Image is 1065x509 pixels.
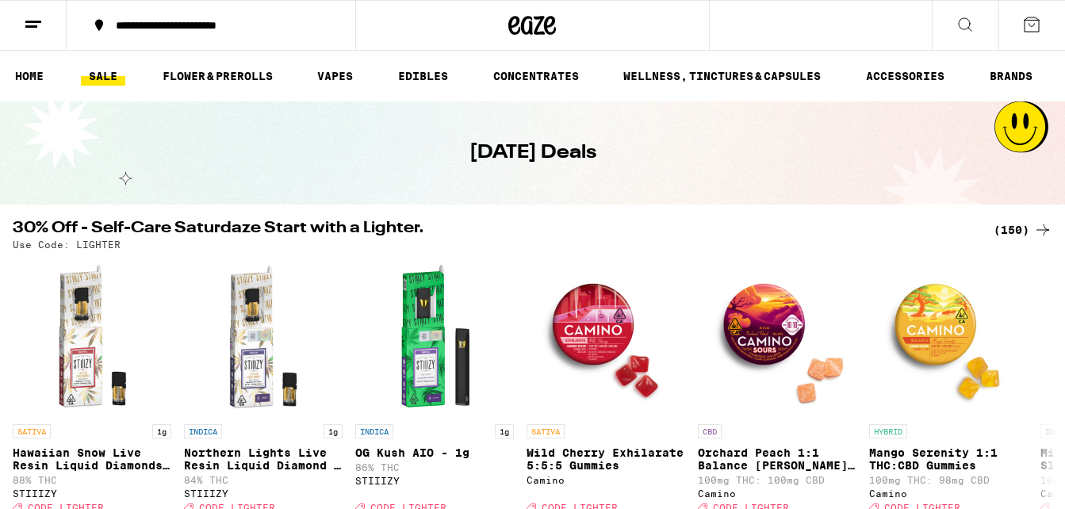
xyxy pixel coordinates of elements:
[184,488,343,499] div: STIIIZY
[869,475,1028,485] p: 100mg THC: 98mg CBD
[184,475,343,485] p: 84% THC
[869,446,1028,472] p: Mango Serenity 1:1 THC:CBD Gummies
[485,67,587,86] a: CONCENTRATES
[527,475,685,485] div: Camino
[527,424,565,438] p: SATIVA
[698,258,856,416] img: Camino - Orchard Peach 1:1 Balance Sours Gummies
[324,424,343,438] p: 1g
[184,258,343,416] img: STIIIZY - Northern Lights Live Resin Liquid Diamond - 1g
[869,488,1028,499] div: Camino
[184,424,222,438] p: INDICA
[982,67,1040,86] button: BRANDS
[13,424,51,438] p: SATIVA
[13,239,121,250] p: Use Code: LIGHTER
[355,462,514,473] p: 86% THC
[81,67,125,86] a: SALE
[155,67,281,86] a: FLOWER & PREROLLS
[355,424,393,438] p: INDICA
[698,446,856,472] p: Orchard Peach 1:1 Balance [PERSON_NAME] Gummies
[355,258,514,416] img: STIIIZY - OG Kush AIO - 1g
[355,476,514,486] div: STIIIZY
[527,258,685,416] img: Camino - Wild Cherry Exhilarate 5:5:5 Gummies
[13,488,171,499] div: STIIIZY
[13,446,171,472] p: Hawaiian Snow Live Resin Liquid Diamonds - 1g
[869,424,907,438] p: HYBRID
[152,424,171,438] p: 1g
[7,67,52,86] a: HOME
[615,67,829,86] a: WELLNESS, TINCTURES & CAPSULES
[698,424,722,438] p: CBD
[858,67,952,86] a: ACCESSORIES
[698,488,856,499] div: Camino
[309,67,361,86] a: VAPES
[698,475,856,485] p: 100mg THC: 100mg CBD
[13,475,171,485] p: 88% THC
[527,446,685,472] p: Wild Cherry Exhilarate 5:5:5 Gummies
[390,67,456,86] a: EDIBLES
[469,140,596,166] h1: [DATE] Deals
[495,424,514,438] p: 1g
[184,446,343,472] p: Northern Lights Live Resin Liquid Diamond - 1g
[13,220,975,239] h2: 30% Off - Self-Care Saturdaze Start with a Lighter.
[355,446,514,459] p: OG Kush AIO - 1g
[13,258,171,416] img: STIIIZY - Hawaiian Snow Live Resin Liquid Diamonds - 1g
[869,258,1028,416] img: Camino - Mango Serenity 1:1 THC:CBD Gummies
[994,220,1052,239] a: (150)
